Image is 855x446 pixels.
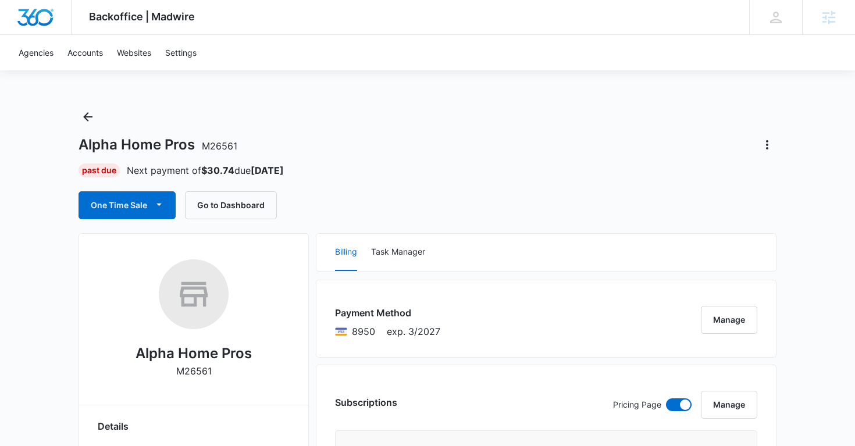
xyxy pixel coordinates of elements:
[110,35,158,70] a: Websites
[158,35,204,70] a: Settings
[79,163,120,177] div: Past Due
[352,324,375,338] span: Visa ending with
[79,136,237,154] h1: Alpha Home Pros
[79,191,176,219] button: One Time Sale
[335,395,397,409] h3: Subscriptions
[79,108,97,126] button: Back
[251,165,284,176] strong: [DATE]
[758,135,776,154] button: Actions
[12,35,60,70] a: Agencies
[127,163,284,177] p: Next payment of due
[60,35,110,70] a: Accounts
[185,191,277,219] button: Go to Dashboard
[387,324,440,338] span: exp. 3/2027
[613,398,661,411] p: Pricing Page
[335,234,357,271] button: Billing
[201,165,234,176] strong: $30.74
[136,343,252,364] h2: Alpha Home Pros
[335,306,440,320] h3: Payment Method
[89,10,195,23] span: Backoffice | Madwire
[98,419,129,433] span: Details
[202,140,237,152] span: M26561
[371,234,425,271] button: Task Manager
[176,364,212,378] p: M26561
[701,306,757,334] button: Manage
[701,391,757,419] button: Manage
